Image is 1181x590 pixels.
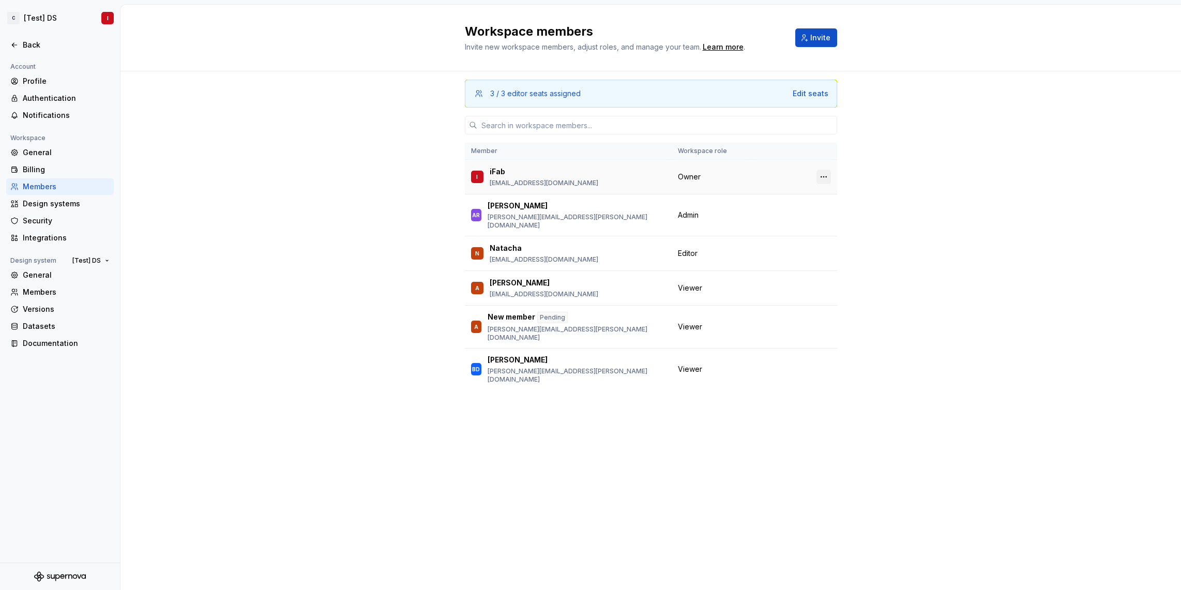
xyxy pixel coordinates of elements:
a: Documentation [6,335,114,352]
div: Datasets [23,321,110,331]
span: Invite [810,33,830,43]
div: Pending [537,312,568,323]
span: Owner [678,172,701,182]
div: General [23,147,110,158]
a: Authentication [6,90,114,107]
span: Admin [678,210,699,220]
a: Design systems [6,195,114,212]
div: A [474,322,478,332]
span: Invite new workspace members, adjust roles, and manage your team. [465,42,701,51]
p: [PERSON_NAME][EMAIL_ADDRESS][PERSON_NAME][DOMAIN_NAME] [488,367,665,384]
span: [Test] DS [72,256,101,265]
p: [PERSON_NAME] [488,355,548,365]
a: Billing [6,161,114,178]
div: C [7,12,20,24]
p: [PERSON_NAME] [490,278,550,288]
div: Workspace [6,132,50,144]
a: Learn more [703,42,744,52]
button: C[Test] DSI [2,7,118,29]
div: Authentication [23,93,110,103]
div: [Test] DS [24,13,57,23]
div: Billing [23,164,110,175]
div: I [476,172,478,182]
a: Versions [6,301,114,317]
div: N [475,248,479,259]
a: Members [6,284,114,300]
div: Integrations [23,233,110,243]
a: Notifications [6,107,114,124]
button: Edit seats [793,88,828,99]
a: Datasets [6,318,114,335]
div: Members [23,287,110,297]
div: Design systems [23,199,110,209]
svg: Supernova Logo [34,571,86,582]
input: Search in workspace members... [477,116,837,134]
div: AR [472,210,480,220]
a: Security [6,213,114,229]
h2: Workspace members [465,23,783,40]
div: Documentation [23,338,110,349]
div: A [475,283,479,293]
span: Viewer [678,364,702,374]
p: [EMAIL_ADDRESS][DOMAIN_NAME] [490,255,598,264]
div: General [23,270,110,280]
span: Editor [678,248,698,259]
a: Integrations [6,230,114,246]
button: Invite [795,28,837,47]
div: 3 / 3 editor seats assigned [490,88,581,99]
a: General [6,267,114,283]
p: New member [488,312,535,323]
div: Versions [23,304,110,314]
div: I [107,14,109,22]
a: General [6,144,114,161]
p: [PERSON_NAME] [488,201,548,211]
span: Viewer [678,283,702,293]
a: Back [6,37,114,53]
p: [PERSON_NAME][EMAIL_ADDRESS][PERSON_NAME][DOMAIN_NAME] [488,213,665,230]
div: Design system [6,254,60,267]
th: Member [465,143,672,160]
span: Viewer [678,322,702,332]
p: iFab [490,167,505,177]
div: Members [23,181,110,192]
p: Natacha [490,243,522,253]
span: . [701,43,745,51]
div: Security [23,216,110,226]
div: Account [6,60,40,73]
p: [EMAIL_ADDRESS][DOMAIN_NAME] [490,179,598,187]
a: Profile [6,73,114,89]
div: Back [23,40,110,50]
p: [PERSON_NAME][EMAIL_ADDRESS][PERSON_NAME][DOMAIN_NAME] [488,325,665,342]
div: Notifications [23,110,110,120]
div: BD [472,364,480,374]
div: Profile [23,76,110,86]
p: [EMAIL_ADDRESS][DOMAIN_NAME] [490,290,598,298]
th: Workspace role [672,143,751,160]
a: Members [6,178,114,195]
